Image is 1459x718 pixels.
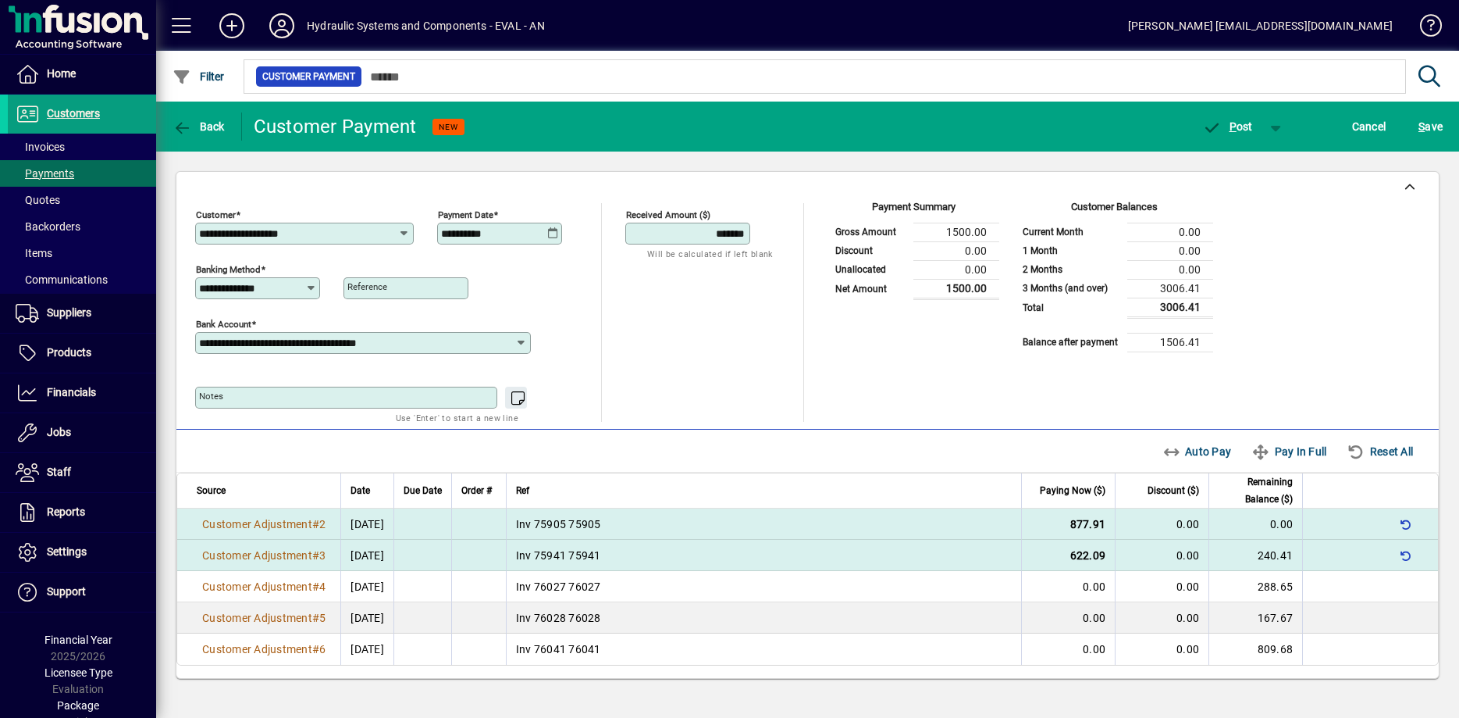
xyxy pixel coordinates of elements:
[516,482,529,499] span: Ref
[202,612,312,624] span: Customer Adjustment
[44,666,112,679] span: Licensee Type
[1015,279,1127,298] td: 3 Months (and over)
[1128,13,1393,38] div: [PERSON_NAME] [EMAIL_ADDRESS][DOMAIN_NAME]
[1176,518,1199,530] span: 0.00
[1127,298,1213,317] td: 3006.41
[1083,612,1105,624] span: 0.00
[506,602,1021,634] td: Inv 76028 76028
[1219,473,1293,508] span: Remaining Balance ($)
[16,167,74,180] span: Payments
[8,453,156,492] a: Staff
[1015,333,1127,352] td: Balance after payment
[827,223,913,241] td: Gross Amount
[827,241,913,260] td: Discount
[1015,298,1127,317] td: Total
[438,209,493,220] mat-label: Payment Date
[1176,549,1199,562] span: 0.00
[626,209,710,220] mat-label: Received Amount ($)
[196,209,236,220] mat-label: Customer
[319,612,326,624] span: 5
[196,264,261,275] mat-label: Banking method
[57,699,99,712] span: Package
[1156,438,1238,466] button: Auto Pay
[257,12,307,40] button: Profile
[827,279,913,298] td: Net Amount
[1127,279,1213,298] td: 3006.41
[197,516,331,533] a: Customer Adjustment#2
[1418,114,1443,139] span: ave
[8,334,156,373] a: Products
[506,634,1021,665] td: Inv 76041 76041
[197,641,331,658] a: Customer Adjustment#6
[404,482,442,499] span: Due Date
[169,113,229,141] button: Back
[47,505,85,518] span: Reports
[8,533,156,572] a: Settings
[207,12,257,40] button: Add
[1162,439,1232,464] span: Auto Pay
[47,67,76,80] span: Home
[1245,438,1333,466] button: Pay In Full
[1127,241,1213,260] td: 0.00
[396,409,518,427] mat-hint: Use 'Enter' to start a new line
[1176,580,1199,593] span: 0.00
[8,55,156,94] a: Home
[8,373,156,413] a: Financials
[8,240,156,266] a: Items
[8,213,156,240] a: Backorders
[319,518,326,530] span: 2
[312,580,319,593] span: #
[47,466,71,478] span: Staff
[16,194,60,206] span: Quotes
[47,346,91,359] span: Products
[351,580,384,593] span: [DATE]
[1015,241,1127,260] td: 1 Month
[312,518,319,530] span: #
[1127,333,1213,352] td: 1506.41
[202,518,312,530] span: Customer Adjustment
[913,223,999,241] td: 1500.00
[1202,120,1253,133] span: ost
[506,509,1021,540] td: Inv 75905 75905
[827,260,913,279] td: Unallocated
[1127,260,1213,279] td: 0.00
[1194,113,1261,141] button: Post
[312,643,319,655] span: #
[319,549,326,562] span: 3
[156,113,242,141] app-page-header-button: Back
[319,580,326,593] span: 4
[1148,482,1199,499] span: Discount ($)
[1015,223,1127,241] td: Current Month
[47,585,86,598] span: Support
[1083,580,1105,593] span: 0.00
[351,549,384,562] span: [DATE]
[1015,199,1213,223] div: Customer Balances
[1418,120,1425,133] span: S
[1408,3,1439,54] a: Knowledge Base
[1258,612,1294,624] span: 167.67
[1352,114,1386,139] span: Cancel
[1270,518,1293,530] span: 0.00
[1251,439,1326,464] span: Pay In Full
[1176,612,1199,624] span: 0.00
[1015,203,1213,352] app-page-summary-card: Customer Balances
[1258,549,1294,562] span: 240.41
[16,220,80,233] span: Backorders
[1258,643,1294,655] span: 809.68
[197,547,331,564] a: Customer Adjustment#3
[913,241,999,260] td: 0.00
[196,319,251,330] mat-label: Bank Account
[1348,113,1390,141] button: Cancel
[8,160,156,187] a: Payments
[1347,439,1413,464] span: Reset All
[647,245,773,263] mat-hint: Will be calculated if left blank
[913,279,999,298] td: 1500.00
[439,122,458,132] span: NEW
[262,69,355,84] span: Customer Payment
[461,482,492,499] span: Order #
[1070,549,1106,562] span: 622.09
[506,540,1021,571] td: Inv 75941 75941
[312,549,319,562] span: #
[312,612,319,624] span: #
[16,141,65,153] span: Invoices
